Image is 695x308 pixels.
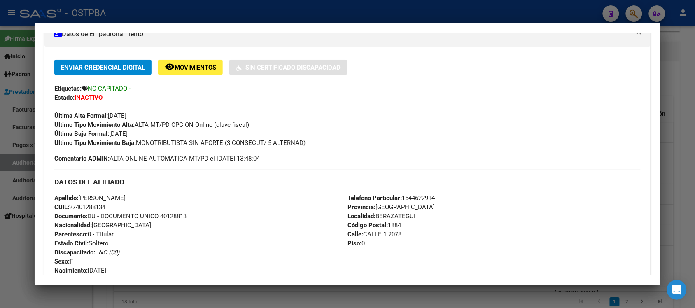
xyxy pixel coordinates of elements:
span: DU - DOCUMENTO UNICO 40128813 [54,212,187,220]
strong: Localidad: [347,212,375,220]
span: [GEOGRAPHIC_DATA] [347,203,435,211]
span: 1884 [347,222,401,229]
strong: Apellido: [54,194,78,202]
span: Enviar Credencial Digital [61,64,145,71]
mat-expansion-panel-header: Datos de Empadronamiento [44,22,650,47]
span: [DATE] [54,130,128,138]
mat-panel-title: Datos de Empadronamiento [54,29,630,39]
span: [PERSON_NAME] [54,194,126,202]
span: NO CAPITADO - [88,85,131,92]
strong: Estado: [54,94,75,101]
span: 0 [347,240,365,247]
strong: Provincia: [347,203,375,211]
button: Enviar Credencial Digital [54,60,152,75]
strong: Última Alta Formal: [54,112,108,119]
span: CALLE 1 2078 [347,231,401,238]
i: NO (00) [98,249,119,256]
strong: Calle: [347,231,363,238]
span: Sin Certificado Discapacidad [245,64,341,71]
span: 0 - Titular [54,231,114,238]
strong: Discapacitado: [54,249,95,256]
strong: Nacionalidad: [54,222,92,229]
strong: Piso: [347,240,361,247]
span: [DATE] [54,267,106,274]
span: Soltero [54,240,109,247]
span: MONOTRIBUTISTA SIN APORTE (3 CONSECUT/ 5 ALTERNAD) [54,139,306,147]
strong: Ultimo Tipo Movimiento Baja: [54,139,136,147]
strong: INACTIVO [75,94,103,101]
strong: Parentesco: [54,231,88,238]
h3: DATOS DEL AFILIADO [54,177,640,187]
span: BERAZATEGUI [347,212,415,220]
strong: Nacimiento: [54,267,88,274]
strong: Etiquetas: [54,85,82,92]
strong: Comentario ADMIN: [54,155,110,162]
button: Movimientos [158,60,223,75]
strong: Documento: [54,212,87,220]
span: F [54,258,73,265]
strong: CUIL: [54,203,69,211]
strong: Última Baja Formal: [54,130,109,138]
span: [GEOGRAPHIC_DATA] [54,222,151,229]
span: Movimientos [175,64,216,71]
strong: Teléfono Particular: [347,194,402,202]
span: 27401288134 [54,203,105,211]
strong: Sexo: [54,258,70,265]
span: ALTA MT/PD OPCION Online (clave fiscal) [54,121,249,128]
div: Open Intercom Messenger [667,280,687,300]
strong: Ultimo Tipo Movimiento Alta: [54,121,135,128]
span: 1544622914 [347,194,435,202]
mat-icon: remove_red_eye [165,62,175,72]
strong: Código Postal: [347,222,388,229]
span: [DATE] [54,112,126,119]
span: ALTA ONLINE AUTOMATICA MT/PD el [DATE] 13:48:04 [54,154,260,163]
strong: Estado Civil: [54,240,89,247]
button: Sin Certificado Discapacidad [229,60,347,75]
